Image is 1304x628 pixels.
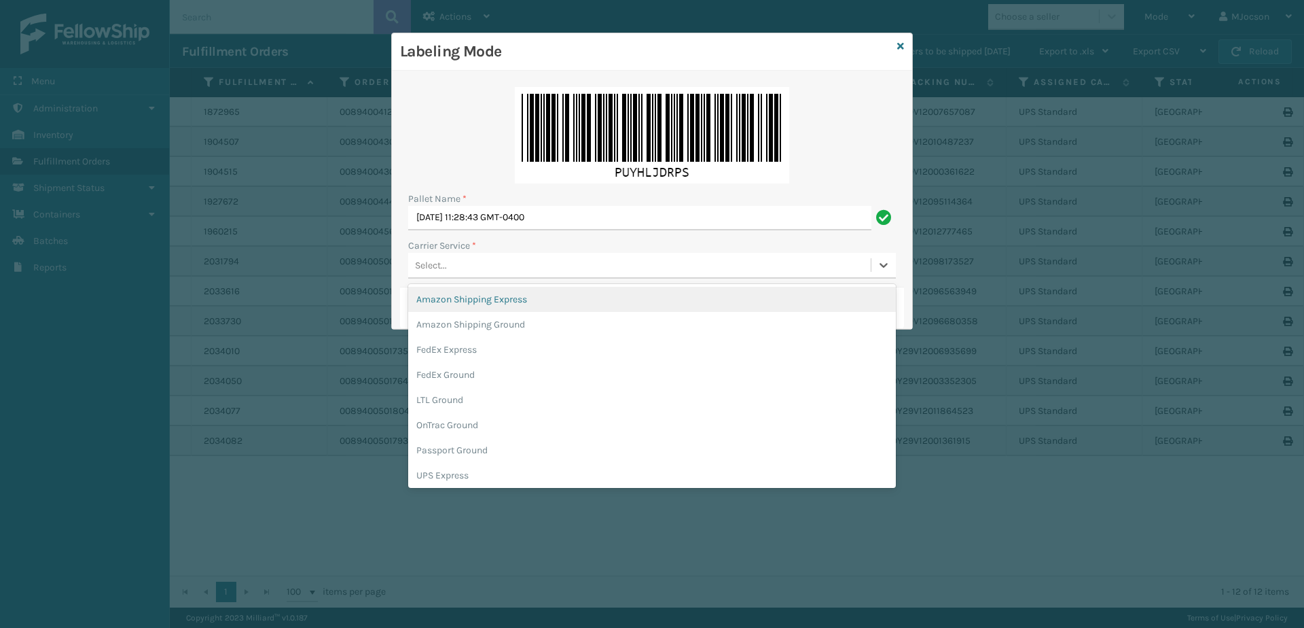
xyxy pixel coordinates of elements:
[408,239,476,253] label: Carrier Service
[408,362,896,387] div: FedEx Ground
[408,312,896,337] div: Amazon Shipping Ground
[408,337,896,362] div: FedEx Express
[400,41,892,62] h3: Labeling Mode
[415,258,447,273] div: Select...
[408,438,896,463] div: Passport Ground
[408,413,896,438] div: OnTrac Ground
[408,387,896,413] div: LTL Ground
[408,463,896,488] div: UPS Express
[515,87,789,184] img: 0eAAAAABJRU5ErkJggg==
[408,192,467,206] label: Pallet Name
[408,287,896,312] div: Amazon Shipping Express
